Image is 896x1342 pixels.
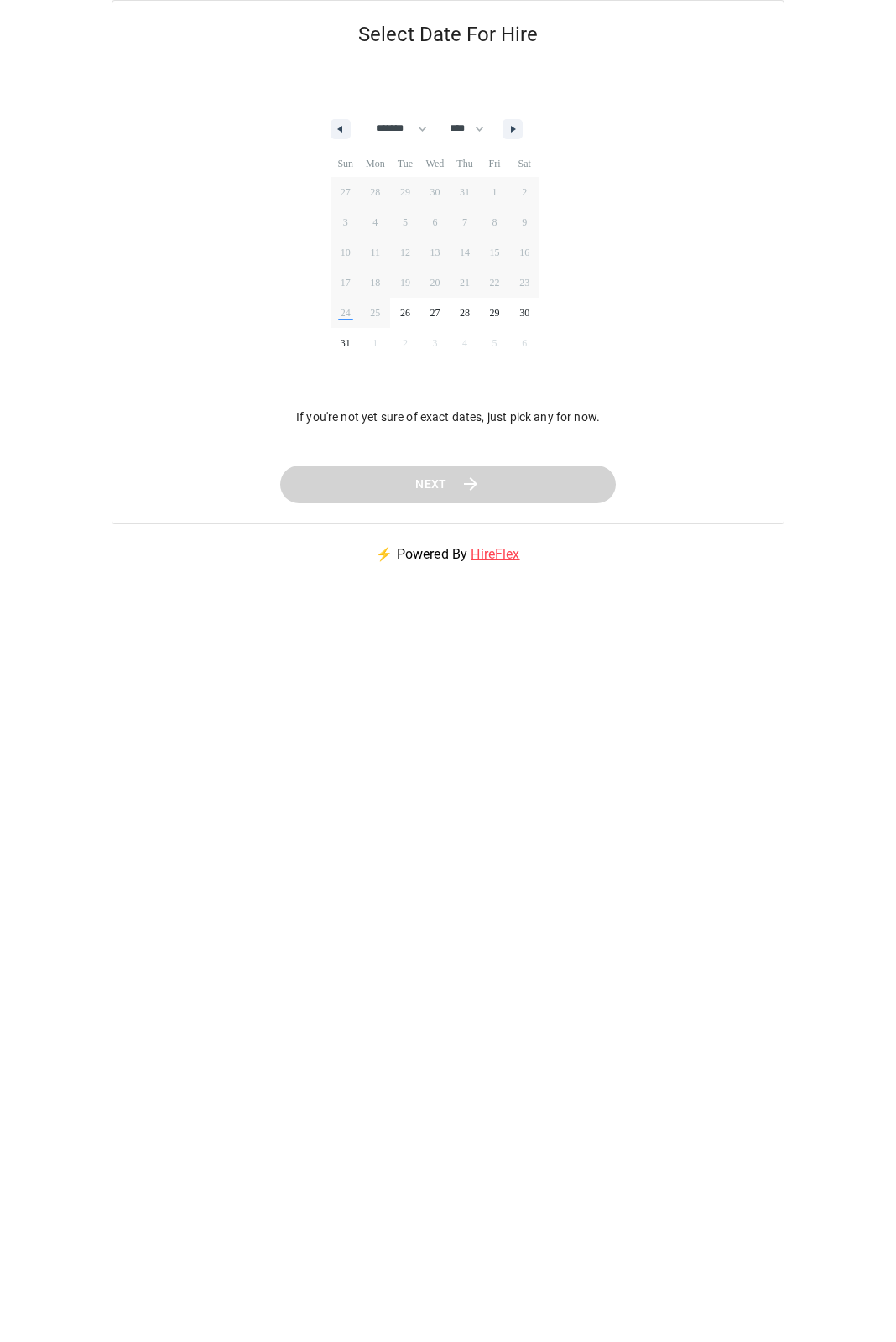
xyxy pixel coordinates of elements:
[430,298,440,328] span: 27
[390,298,420,328] button: 26
[361,298,391,328] button: 25
[492,207,497,237] span: 8
[341,237,351,268] span: 10
[519,268,529,298] span: 23
[400,298,410,328] span: 26
[390,150,420,177] span: Tue
[280,466,616,503] button: Next
[331,207,361,237] button: 3
[480,150,510,177] span: Fri
[420,207,451,237] button: 6
[331,150,361,177] span: Sun
[450,150,480,177] span: Thu
[460,268,470,298] span: 21
[331,268,361,298] button: 17
[400,268,410,298] span: 19
[390,237,420,268] button: 12
[460,298,470,328] span: 28
[450,298,480,328] button: 28
[450,207,480,237] button: 7
[490,237,500,268] span: 15
[361,150,391,177] span: Mon
[480,268,510,298] button: 22
[509,207,539,237] button: 9
[296,408,600,425] p: If you're not yet sure of exact dates, just pick any for now.
[331,328,361,358] button: 31
[522,207,527,237] span: 9
[490,268,500,298] span: 22
[509,177,539,207] button: 2
[390,268,420,298] button: 19
[370,268,380,298] span: 18
[480,177,510,207] button: 1
[460,237,470,268] span: 14
[343,207,348,237] span: 3
[509,237,539,268] button: 16
[420,298,451,328] button: 27
[372,207,378,237] span: 4
[361,268,391,298] button: 18
[509,150,539,177] span: Sat
[361,207,391,237] button: 4
[371,237,381,268] span: 11
[519,298,529,328] span: 30
[519,237,529,268] span: 16
[420,268,451,298] button: 20
[432,207,437,237] span: 6
[415,474,447,495] span: Next
[370,298,380,328] span: 25
[450,268,480,298] button: 21
[522,177,527,207] span: 2
[480,298,510,328] button: 29
[390,207,420,237] button: 5
[356,524,539,585] p: ⚡ Powered By
[450,237,480,268] button: 14
[471,546,519,562] a: HireFlex
[403,207,408,237] span: 5
[480,207,510,237] button: 8
[341,328,351,358] span: 31
[462,207,467,237] span: 7
[430,268,440,298] span: 20
[420,150,451,177] span: Wed
[331,298,361,328] button: 24
[400,237,410,268] span: 12
[361,237,391,268] button: 11
[480,237,510,268] button: 15
[430,237,440,268] span: 13
[509,268,539,298] button: 23
[341,298,351,328] span: 24
[112,1,784,68] h5: Select Date For Hire
[331,237,361,268] button: 10
[492,177,497,207] span: 1
[509,298,539,328] button: 30
[341,268,351,298] span: 17
[490,298,500,328] span: 29
[420,237,451,268] button: 13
